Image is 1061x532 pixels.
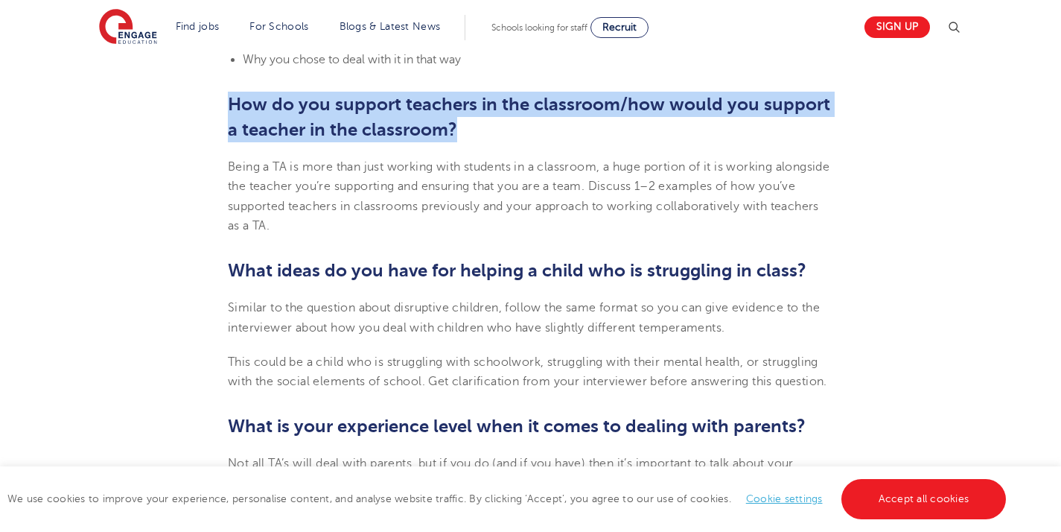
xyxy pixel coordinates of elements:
[841,479,1007,519] a: Accept all cookies
[249,21,308,32] a: For Schools
[7,493,1010,504] span: We use cookies to improve your experience, personalise content, and analyse website traffic. By c...
[228,416,806,437] b: What is your experience level when it comes to dealing with parents?
[864,16,930,38] a: Sign up
[228,301,820,334] span: Similar to the question about disruptive children, follow the same format so you can give evidenc...
[602,22,637,33] span: Recruit
[491,22,587,33] span: Schools looking for staff
[99,9,157,46] img: Engage Education
[746,493,823,504] a: Cookie settings
[176,21,220,32] a: Find jobs
[228,260,806,281] b: What ideas do you have for helping a child who is struggling in class?
[228,94,830,140] b: How do you support teachers in the classroom/how would you support a teacher in the classroom?
[228,355,827,388] span: This could be a child who is struggling with schoolwork, struggling with their mental health, or ...
[228,160,829,232] span: Being a TA is more than just working with students in a classroom, a huge portion of it is workin...
[590,17,649,38] a: Recruit
[243,53,461,66] span: Why you chose to deal with it in that way
[228,457,824,510] span: Not all TA’s will deal with parents, but if you do (and if you have) then it’s important to talk ...
[340,21,441,32] a: Blogs & Latest News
